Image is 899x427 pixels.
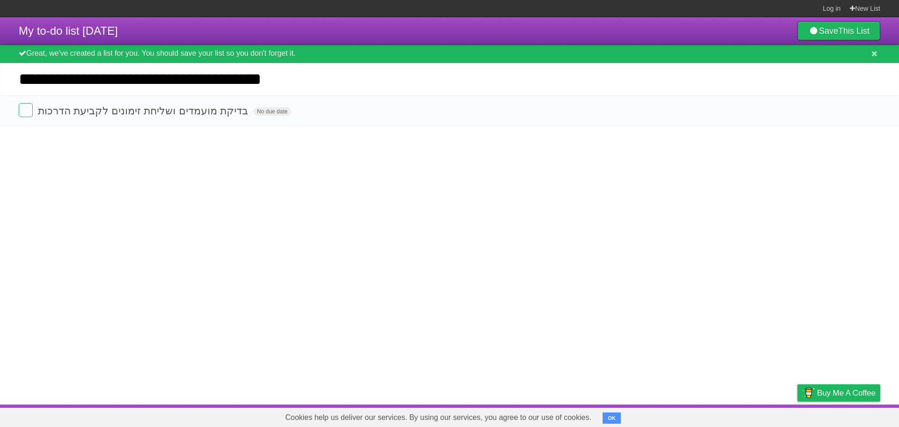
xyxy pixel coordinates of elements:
b: This List [838,26,870,36]
a: Terms [753,407,774,425]
a: About [673,407,693,425]
span: My to-do list [DATE] [19,24,118,37]
span: בדיקת מועמדים ושליחת זימונים לקביעת הדרכות [38,105,251,117]
label: Done [19,103,33,117]
span: No due date [253,107,291,116]
a: Developers [704,407,742,425]
a: Suggest a feature [821,407,880,425]
span: Cookies help us deliver our services. By using our services, you agree to our use of cookies. [276,408,601,427]
button: OK [603,412,621,424]
a: Buy me a coffee [797,384,880,402]
span: Buy me a coffee [817,385,876,401]
a: Privacy [785,407,810,425]
img: Buy me a coffee [802,385,815,401]
a: SaveThis List [797,22,880,40]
